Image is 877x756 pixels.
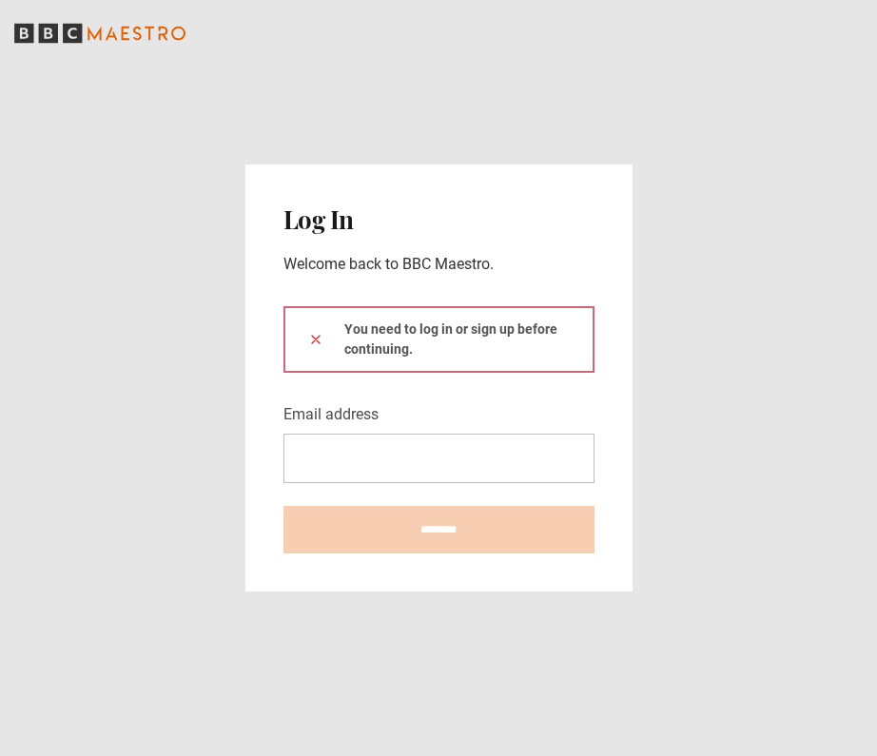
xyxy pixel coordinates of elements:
svg: BBC Maestro [14,19,185,48]
p: Welcome back to BBC Maestro. [283,253,594,276]
div: You need to log in or sign up before continuing. [283,306,594,373]
label: Email address [283,403,379,426]
h2: Log In [283,203,594,237]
